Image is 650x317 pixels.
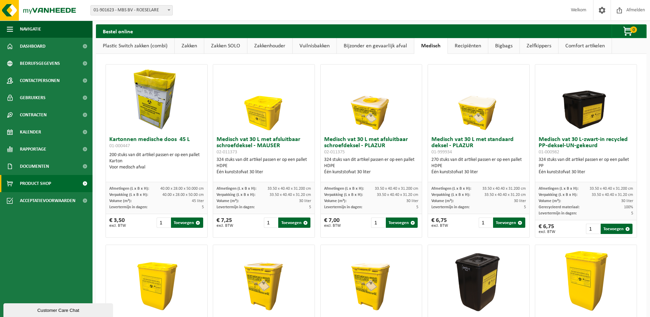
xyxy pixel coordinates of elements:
span: Volume (m³): [539,199,561,203]
span: 5 [202,205,204,209]
div: Één kunststofvat 30 liter [539,169,633,175]
h2: Bestel online [96,24,140,38]
span: excl. BTW [217,224,233,228]
span: 5 [416,205,418,209]
img: 02-011378 [122,245,191,314]
span: Verpakking (L x B x H): [431,193,470,197]
span: Levertermijn in dagen: [539,211,577,215]
span: excl. BTW [324,224,341,228]
div: 324 stuks van dit artikel passen er op een pallet [539,157,633,175]
span: 33.50 x 40.40 x 31.20 cm [377,193,418,197]
span: excl. BTW [431,224,448,228]
a: Zakken [175,38,204,54]
span: 01-999934 [431,150,452,155]
a: Recipiënten [448,38,488,54]
span: 02-011373 [217,150,237,155]
span: 0 [630,26,637,33]
span: Levertermijn in dagen: [109,205,147,209]
span: Levertermijn in dagen: [217,205,255,209]
span: Levertermijn in dagen: [324,205,362,209]
span: Verpakking (L x B x H): [324,193,363,197]
button: Toevoegen [171,218,203,228]
span: Volume (m³): [431,199,454,203]
span: Contactpersonen [20,72,60,89]
div: HDPE [431,163,526,169]
span: Navigatie [20,21,41,38]
div: HDPE [217,163,311,169]
img: 01-000979 [444,245,513,314]
span: 5 [631,211,633,215]
div: 324 stuks van dit artikel passen er op een pallet [324,157,419,175]
input: 1 [264,218,278,228]
span: Verpakking (L x B x H): [217,193,255,197]
span: 33.50 x 40.40 x 31.20 cm [485,193,526,197]
div: Voor medisch afval [109,164,204,171]
a: Plastic Switch zakken (combi) [96,38,174,54]
span: 30 liter [406,199,418,203]
span: 30 liter [621,199,633,203]
span: Kalender [20,124,41,141]
a: Bigbags [488,38,519,54]
span: 45 liter [192,199,204,203]
span: 30 liter [299,199,311,203]
img: 01-000447 [122,64,191,133]
span: Documenten [20,158,49,175]
span: 01-901623 - MBS BV - ROESELARE [91,5,172,15]
span: Verpakking (L x B x H): [109,193,148,197]
a: Medisch [414,38,447,54]
span: 5 [309,205,311,209]
span: 5 [524,205,526,209]
img: 02-011375 [337,64,405,133]
span: Contracten [20,106,47,124]
button: Toevoegen [493,218,525,228]
span: 40.00 x 28.00 x 50.00 cm [162,193,204,197]
span: Bedrijfsgegevens [20,55,60,72]
span: Levertermijn in dagen: [431,205,469,209]
a: Vuilnisbakken [293,38,336,54]
div: 270 stuks van dit artikel passen er op een pallet [431,157,526,175]
span: 02-011375 [324,150,345,155]
span: 01-000447 [109,143,130,149]
input: 1 [157,218,170,228]
img: 02-011377 [230,245,298,314]
span: excl. BTW [109,224,126,228]
span: Afmetingen (L x B x H): [431,187,471,191]
span: Rapportage [20,141,46,158]
input: 1 [479,218,492,228]
button: Toevoegen [386,218,418,228]
h3: Medisch vat 30 L met standaard deksel - PLAZUR [431,137,526,155]
div: € 6,75 [431,218,448,228]
span: Gerecycleerd materiaal: [539,205,579,209]
a: Zakkenhouder [247,38,292,54]
span: 30 liter [514,199,526,203]
span: 33.50 x 40.40 x 31.200 cm [590,187,633,191]
span: 33.50 x 40.40 x 31.20 cm [270,193,311,197]
div: € 3,50 [109,218,126,228]
span: 33.50 x 40.40 x 31.200 cm [375,187,418,191]
input: 1 [371,218,385,228]
div: 200 stuks van dit artikel passen er op een pallet [109,152,204,171]
span: 100% [624,205,633,209]
span: Acceptatievoorwaarden [20,192,75,209]
h3: Kartonnen medische doos 45 L [109,137,204,150]
a: Comfort artikelen [559,38,612,54]
iframe: chat widget [3,302,114,317]
button: Toevoegen [278,218,310,228]
a: Zakken SOLO [204,38,247,54]
div: 324 stuks van dit artikel passen er op een pallet [217,157,311,175]
h3: Medisch vat 30 L met afsluitbaar schroefdeksel - PLAZUR [324,137,419,155]
span: Afmetingen (L x B x H): [324,187,364,191]
h3: Medisch vat 30 L-zwart-in recycled PP-deksel-UN-gekeurd [539,137,633,155]
div: € 7,25 [217,218,233,228]
span: excl. BTW [539,230,555,234]
span: Verpakking (L x B x H): [539,193,577,197]
img: 01-999934 [444,64,513,133]
div: PP [539,163,633,169]
h3: Medisch vat 30 L met afsluitbaar schroefdeksel - MAUSER [217,137,311,155]
div: Één kunststofvat 30 liter [217,169,311,175]
div: Één kunststofvat 30 liter [431,169,526,175]
span: Afmetingen (L x B x H): [539,187,578,191]
span: Afmetingen (L x B x H): [109,187,149,191]
img: 01-999935 [337,245,405,314]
